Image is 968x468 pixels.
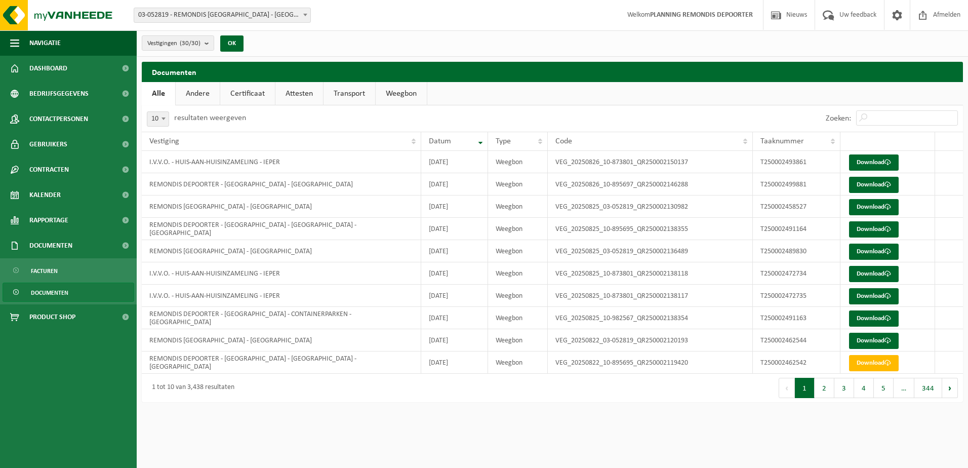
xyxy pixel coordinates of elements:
[142,262,421,285] td: I.V.V.O. - HUIS-AAN-HUISINZAMELING - IEPER
[275,82,323,105] a: Attesten
[149,137,179,145] span: Vestiging
[849,244,899,260] a: Download
[834,378,854,398] button: 3
[548,285,753,307] td: VEG_20250825_10-873801_QR250002138117
[142,329,421,352] td: REMONDIS [GEOGRAPHIC_DATA] - [GEOGRAPHIC_DATA]
[142,285,421,307] td: I.V.V.O. - HUIS-AAN-HUISINZAMELING - IEPER
[142,218,421,240] td: REMONDIS DEPOORTER - [GEOGRAPHIC_DATA] - [GEOGRAPHIC_DATA] - [GEOGRAPHIC_DATA]
[29,233,72,258] span: Documenten
[421,329,488,352] td: [DATE]
[496,137,511,145] span: Type
[29,81,89,106] span: Bedrijfsgegevens
[753,173,840,196] td: T250002499881
[555,137,572,145] span: Code
[31,283,68,302] span: Documenten
[134,8,310,22] span: 03-052819 - REMONDIS WEST-VLAANDEREN - OOSTENDE
[147,379,234,397] div: 1 tot 10 van 3,438 resultaten
[29,304,75,330] span: Product Shop
[488,151,547,173] td: Weegbon
[488,196,547,218] td: Weegbon
[29,30,61,56] span: Navigatie
[142,240,421,262] td: REMONDIS [GEOGRAPHIC_DATA] - [GEOGRAPHIC_DATA]
[31,261,58,281] span: Facturen
[753,240,840,262] td: T250002489830
[488,218,547,240] td: Weegbon
[849,333,899,349] a: Download
[488,262,547,285] td: Weegbon
[421,196,488,218] td: [DATE]
[142,151,421,173] td: I.V.V.O. - HUIS-AAN-HUISINZAMELING - IEPER
[421,262,488,285] td: [DATE]
[421,352,488,374] td: [DATE]
[753,196,840,218] td: T250002458527
[488,352,547,374] td: Weegbon
[874,378,894,398] button: 5
[3,283,134,302] a: Documenten
[488,173,547,196] td: Weegbon
[779,378,795,398] button: Previous
[147,111,169,127] span: 10
[753,307,840,329] td: T250002491163
[180,40,200,47] count: (30/30)
[548,307,753,329] td: VEG_20250825_10-982567_QR250002138354
[753,329,840,352] td: T250002462544
[753,352,840,374] td: T250002462542
[548,329,753,352] td: VEG_20250822_03-052819_QR250002120193
[421,151,488,173] td: [DATE]
[142,62,963,82] h2: Documenten
[29,106,88,132] span: Contactpersonen
[421,173,488,196] td: [DATE]
[849,154,899,171] a: Download
[548,352,753,374] td: VEG_20250822_10-895695_QR250002119420
[142,35,214,51] button: Vestigingen(30/30)
[376,82,427,105] a: Weegbon
[548,218,753,240] td: VEG_20250825_10-895695_QR250002138355
[753,151,840,173] td: T250002493861
[942,378,958,398] button: Next
[650,11,753,19] strong: PLANNING REMONDIS DEPOORTER
[429,137,451,145] span: Datum
[142,352,421,374] td: REMONDIS DEPOORTER - [GEOGRAPHIC_DATA] - [GEOGRAPHIC_DATA] - [GEOGRAPHIC_DATA]
[548,173,753,196] td: VEG_20250826_10-895697_QR250002146288
[29,56,67,81] span: Dashboard
[147,112,169,126] span: 10
[548,262,753,285] td: VEG_20250825_10-873801_QR250002138118
[142,307,421,329] td: REMONDIS DEPOORTER - [GEOGRAPHIC_DATA] - CONTAINERPARKEN - [GEOGRAPHIC_DATA]
[753,285,840,307] td: T250002472735
[176,82,220,105] a: Andere
[142,196,421,218] td: REMONDIS [GEOGRAPHIC_DATA] - [GEOGRAPHIC_DATA]
[421,307,488,329] td: [DATE]
[849,288,899,304] a: Download
[849,266,899,282] a: Download
[174,114,246,122] label: resultaten weergeven
[29,132,67,157] span: Gebruikers
[826,114,851,123] label: Zoeken:
[849,199,899,215] a: Download
[29,208,68,233] span: Rapportage
[488,307,547,329] td: Weegbon
[753,262,840,285] td: T250002472734
[760,137,804,145] span: Taaknummer
[894,378,914,398] span: …
[849,310,899,327] a: Download
[324,82,375,105] a: Transport
[421,240,488,262] td: [DATE]
[142,173,421,196] td: REMONDIS DEPOORTER - [GEOGRAPHIC_DATA] - [GEOGRAPHIC_DATA]
[421,218,488,240] td: [DATE]
[134,8,311,23] span: 03-052819 - REMONDIS WEST-VLAANDEREN - OOSTENDE
[849,355,899,371] a: Download
[548,196,753,218] td: VEG_20250825_03-052819_QR250002130982
[220,35,244,52] button: OK
[914,378,942,398] button: 344
[29,182,61,208] span: Kalender
[753,218,840,240] td: T250002491164
[548,151,753,173] td: VEG_20250826_10-873801_QR250002150137
[849,177,899,193] a: Download
[849,221,899,238] a: Download
[142,82,175,105] a: Alle
[795,378,815,398] button: 1
[854,378,874,398] button: 4
[147,36,200,51] span: Vestigingen
[29,157,69,182] span: Contracten
[421,285,488,307] td: [DATE]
